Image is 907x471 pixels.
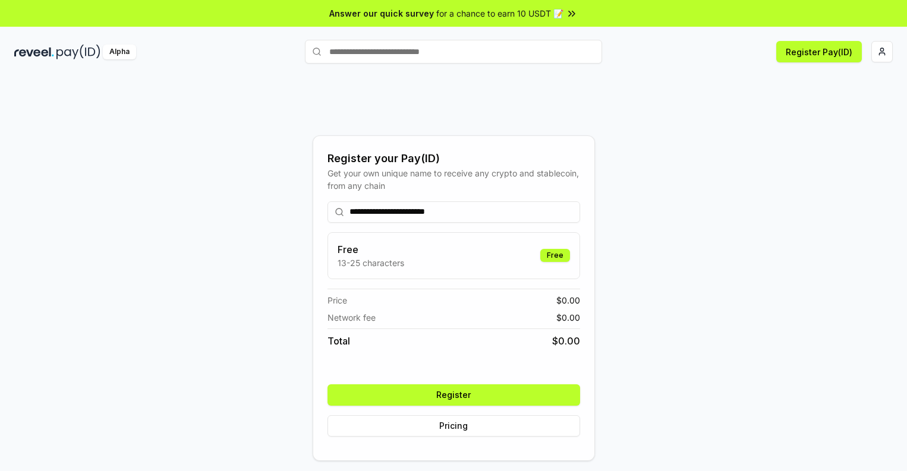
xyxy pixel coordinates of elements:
[327,334,350,348] span: Total
[556,294,580,306] span: $ 0.00
[327,415,580,437] button: Pricing
[329,7,434,20] span: Answer our quick survey
[436,7,563,20] span: for a chance to earn 10 USDT 📝
[14,45,54,59] img: reveel_dark
[327,167,580,192] div: Get your own unique name to receive any crypto and stablecoin, from any chain
[103,45,136,59] div: Alpha
[556,311,580,324] span: $ 0.00
[56,45,100,59] img: pay_id
[327,311,376,324] span: Network fee
[540,249,570,262] div: Free
[327,384,580,406] button: Register
[776,41,862,62] button: Register Pay(ID)
[327,294,347,306] span: Price
[327,150,580,167] div: Register your Pay(ID)
[338,242,404,257] h3: Free
[552,334,580,348] span: $ 0.00
[338,257,404,269] p: 13-25 characters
